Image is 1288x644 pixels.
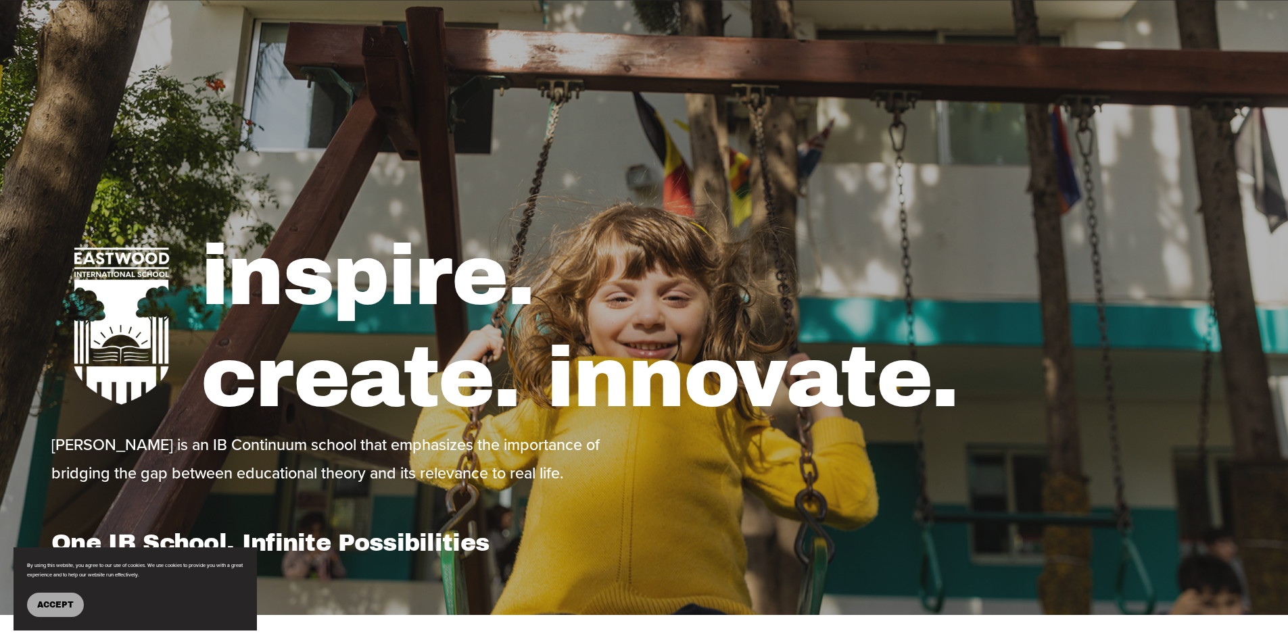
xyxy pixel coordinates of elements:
span: Accept [37,600,74,610]
h1: One IB School, Infinite Possibilities [51,528,640,557]
button: Accept [27,593,84,617]
p: [PERSON_NAME] is an IB Continuum school that emphasizes the importance of bridging the gap betwee... [51,430,640,487]
p: By using this website, you agree to our use of cookies. We use cookies to provide you with a grea... [27,561,243,579]
section: Cookie banner [14,547,257,630]
h1: inspire. create. innovate. [201,225,1237,430]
